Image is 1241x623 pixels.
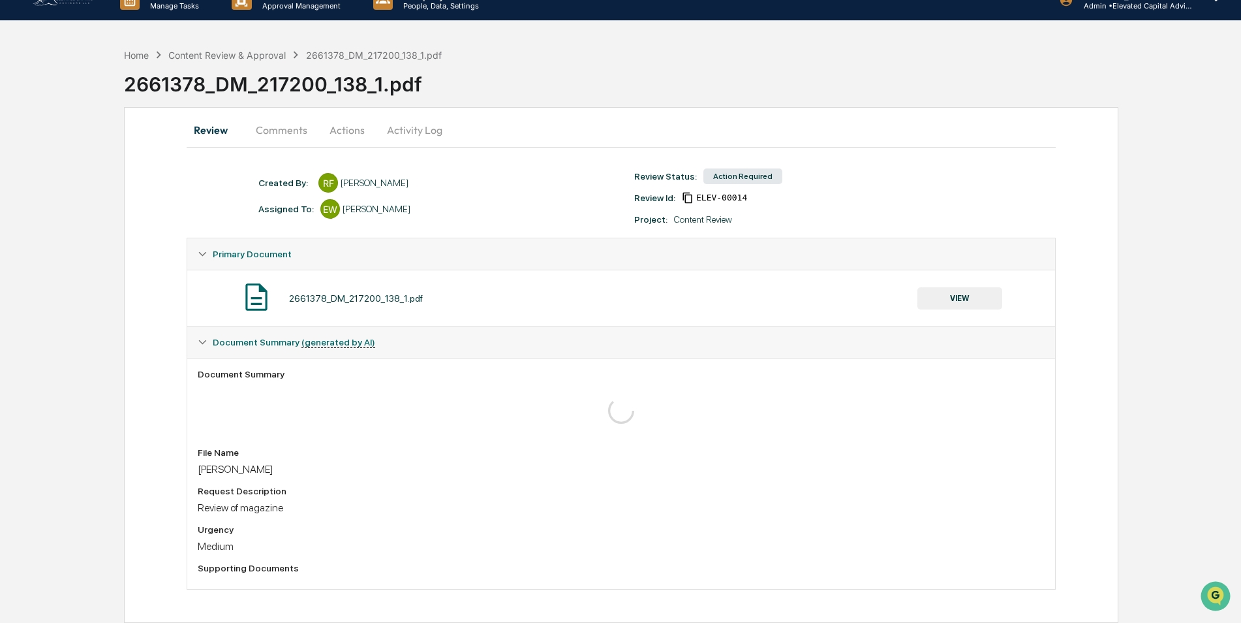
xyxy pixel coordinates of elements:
a: 🖐️Preclearance [8,159,89,183]
button: Activity Log [376,114,453,146]
div: Home [124,50,149,61]
div: 2661378_DM_217200_138_1.pdf [124,62,1241,96]
a: Powered byPylon [92,221,158,231]
button: Actions [318,114,376,146]
div: Urgency [198,524,1044,535]
div: Assigned To: [258,204,314,214]
p: Admin • Elevated Capital Advisors [1073,1,1195,10]
div: Review Status: [634,171,697,182]
div: [PERSON_NAME] [341,178,408,188]
div: We're available if you need us! [44,113,165,123]
div: EW [320,199,340,219]
div: 🗄️ [95,166,105,176]
span: Document Summary [213,337,375,347]
div: Project: [634,214,667,225]
img: 1746055101610-c473b297-6a78-478c-a979-82029cc54cd1 [13,100,37,123]
span: 85dbd3c2-ab7d-490c-949c-084ef54ddbdf [696,193,747,203]
button: Comments [245,114,318,146]
p: People, Data, Settings [393,1,485,10]
div: File Name [198,447,1044,458]
button: Start new chat [222,104,237,120]
div: Document Summary (generated by AI) [187,327,1054,358]
a: 🗄️Attestations [89,159,167,183]
span: Pylon [130,221,158,231]
span: Attestations [108,165,162,178]
div: 🖐️ [13,166,23,176]
img: Document Icon [240,281,273,313]
div: secondary tabs example [187,114,1055,146]
div: Primary Document [187,238,1054,270]
div: 🔎 [13,191,23,201]
button: VIEW [917,287,1002,310]
div: RF [318,173,338,193]
div: [PERSON_NAME] [343,204,410,214]
a: 🔎Data Lookup [8,184,87,208]
div: Supporting Documents [198,563,1044,573]
div: Content Review [674,214,732,225]
div: 2661378_DM_217200_138_1.pdf [306,50,442,61]
div: Created By: ‎ ‎ [258,178,312,188]
p: Approval Management [252,1,347,10]
button: Review [187,114,245,146]
div: Request Description [198,486,1044,496]
div: Review Id: [634,193,675,203]
span: Primary Document [213,249,292,259]
div: Start new chat [44,100,214,113]
div: Primary Document [187,270,1054,326]
iframe: Open customer support [1199,580,1234,615]
u: (generated by AI) [301,337,375,348]
div: Review of magazine [198,502,1044,514]
div: Medium [198,540,1044,552]
div: Content Review & Approval [168,50,286,61]
div: Document Summary (generated by AI) [187,358,1054,589]
div: 2661378_DM_217200_138_1.pdf [289,293,423,304]
span: Preclearance [26,165,84,178]
div: Document Summary [198,369,1044,379]
p: How can we help? [13,27,237,48]
div: Action Required [703,168,782,184]
div: [PERSON_NAME] [198,463,1044,475]
span: Data Lookup [26,189,82,202]
p: Manage Tasks [140,1,206,10]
